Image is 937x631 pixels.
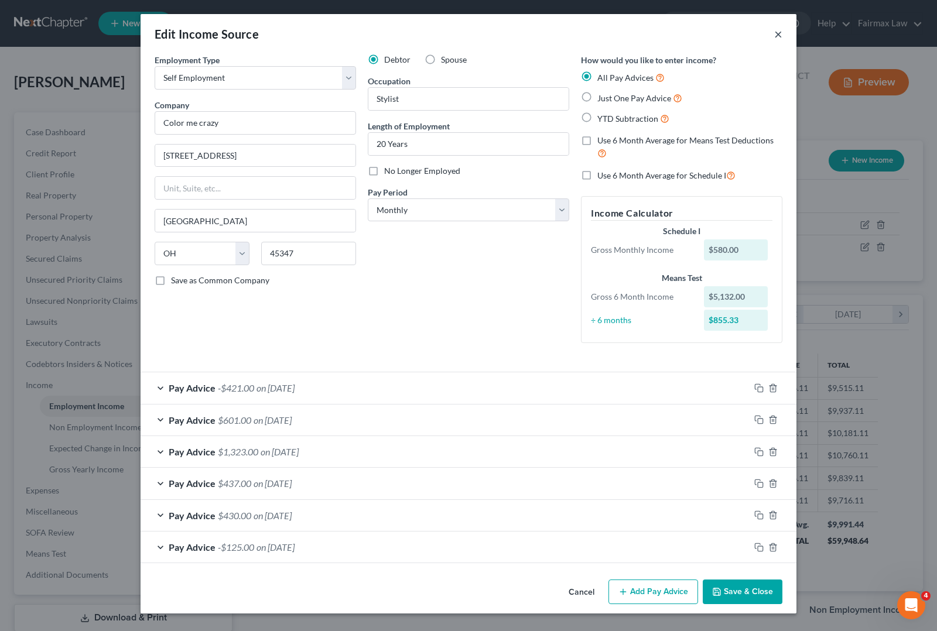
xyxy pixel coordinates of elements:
[169,414,216,426] span: Pay Advice
[384,54,411,64] span: Debtor
[218,414,251,426] span: $601.00
[704,239,768,260] div: $580.00
[155,210,355,232] input: Enter city...
[384,166,460,176] span: No Longer Employed
[169,478,216,489] span: Pay Advice
[155,111,356,135] input: Search company by name...
[155,55,220,65] span: Employment Type
[608,579,698,604] button: Add Pay Advice
[597,170,726,180] span: Use 6 Month Average for Schedule I
[581,54,716,66] label: How would you like to enter income?
[597,73,654,83] span: All Pay Advices
[559,581,604,604] button: Cancel
[254,478,292,489] span: on [DATE]
[254,414,292,426] span: on [DATE]
[704,310,768,331] div: $855.33
[218,382,254,393] span: -$421.00
[218,541,254,553] span: -$125.00
[441,54,467,64] span: Spouse
[261,446,299,457] span: on [DATE]
[171,275,269,285] span: Save as Common Company
[169,541,216,553] span: Pay Advice
[155,145,355,167] input: Enter address...
[591,225,772,237] div: Schedule I
[261,242,356,265] input: Enter zip...
[597,93,671,103] span: Just One Pay Advice
[257,382,295,393] span: on [DATE]
[585,314,698,326] div: ÷ 6 months
[704,286,768,307] div: $5,132.00
[218,478,251,489] span: $437.00
[155,100,189,110] span: Company
[897,591,925,619] iframe: Intercom live chat
[591,272,772,284] div: Means Test
[597,114,658,124] span: YTD Subtraction
[585,291,698,303] div: Gross 6 Month Income
[368,75,411,87] label: Occupation
[169,382,216,393] span: Pay Advice
[155,26,259,42] div: Edit Income Source
[368,88,569,110] input: --
[218,446,258,457] span: $1,323.00
[774,27,782,41] button: ×
[921,591,931,601] span: 4
[597,135,774,145] span: Use 6 Month Average for Means Test Deductions
[257,541,295,553] span: on [DATE]
[155,177,355,199] input: Unit, Suite, etc...
[218,510,251,521] span: $430.00
[591,206,772,221] h5: Income Calculator
[169,446,216,457] span: Pay Advice
[585,244,698,256] div: Gross Monthly Income
[368,187,408,197] span: Pay Period
[169,510,216,521] span: Pay Advice
[703,579,782,604] button: Save & Close
[254,510,292,521] span: on [DATE]
[368,120,450,132] label: Length of Employment
[368,133,569,155] input: ex: 2 years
